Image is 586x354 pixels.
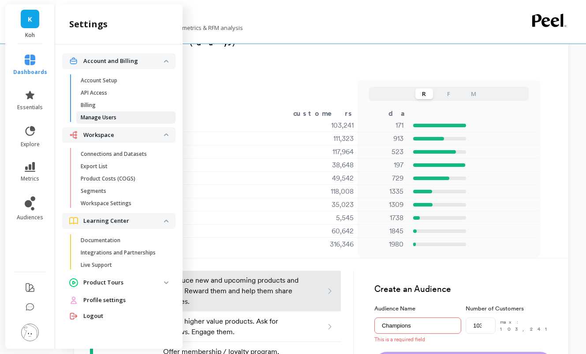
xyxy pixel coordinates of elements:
p: Connections and Datasets [81,151,147,158]
div: 60,642 [272,226,364,236]
p: 1738 [365,213,403,223]
p: Account Setup [81,77,117,84]
p: Product Tours [83,278,164,287]
input: e.g. Black friday [374,317,461,334]
img: navigation item icon [69,217,78,225]
a: Documentation [76,234,175,247]
p: max: 103,241 [500,318,552,333]
img: profile picture [21,324,39,341]
p: API Access [81,89,107,96]
div: days [388,108,425,119]
p: Documentation [81,237,120,244]
div: 103,241 [272,120,364,131]
span: Profile settings [83,296,126,305]
div: 49,542 [272,173,364,184]
a: Connections and Datasets [76,148,175,160]
p: Manage Users [81,114,116,121]
a: Live support [76,259,175,271]
span: audiences [17,214,43,221]
img: down caret icon [164,133,168,136]
p: Billing [81,102,96,109]
img: down caret icon [164,281,168,284]
p: 1980 [365,239,403,250]
img: navigation item icon [69,57,78,65]
p: Segments [81,188,106,195]
button: R [415,88,433,99]
button: M [465,88,482,99]
p: Workspace [83,131,164,140]
img: navigation item icon [69,312,78,321]
p: 1335 [365,186,403,197]
div: customers [272,108,364,119]
p: 1845 [365,226,403,236]
p: This is a required field [374,336,461,343]
p: 171 [365,120,403,131]
span: explore [21,141,40,148]
div: 118,008 [272,186,364,197]
span: essentials [17,104,43,111]
div: 5,545 [272,213,364,223]
p: Workspace Settings [81,200,131,207]
a: Workspace Settings [76,197,175,210]
img: down caret icon [164,220,168,222]
p: 729 [365,173,403,184]
a: Integrations and Partnerships [76,247,175,259]
label: Number of Customers [466,304,552,313]
p: Upsell higher value products. Ask for reviews. Engage them. [163,316,304,337]
p: 523 [365,147,403,157]
p: Koh [14,32,46,39]
p: Export List [81,163,108,170]
label: Audience Name [374,304,461,313]
p: Product Costs (COGS) [81,175,135,182]
p: Live Support [81,262,112,269]
a: Billing [76,99,175,111]
p: 197 [365,160,403,170]
span: Logout [83,312,103,321]
span: metrics [21,175,39,182]
img: navigation item icon [69,131,78,139]
input: e.g. 500 [466,317,496,334]
p: 913 [365,133,403,144]
a: Manage users [76,111,175,124]
h2: settings [69,18,108,30]
p: Account and Billing [83,57,164,66]
a: API Access [76,87,175,99]
div: 117,964 [272,147,364,157]
span: dashboards [13,69,47,76]
a: Product Costs (COGS) [76,173,175,185]
span: K [28,14,32,24]
p: 1309 [365,199,403,210]
a: Account Setup [76,74,175,87]
a: Export list [76,160,175,173]
button: F [440,88,458,99]
div: 38,648 [272,160,364,170]
p: Learning Center [83,217,164,225]
div: 111,323 [272,133,364,144]
p: Introduce new and upcoming products and drops. Reward them and help them share updates. [163,275,304,307]
img: navigation item icon [69,296,78,305]
a: Segments [76,185,175,197]
h3: Create an Audience [374,283,552,296]
div: 35,023 [272,199,364,210]
img: down caret icon [164,60,168,63]
img: navigation item icon [69,278,78,287]
a: Profile settings [83,296,168,305]
p: Integrations and Partnerships [81,249,156,256]
div: 316,346 [272,239,364,250]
